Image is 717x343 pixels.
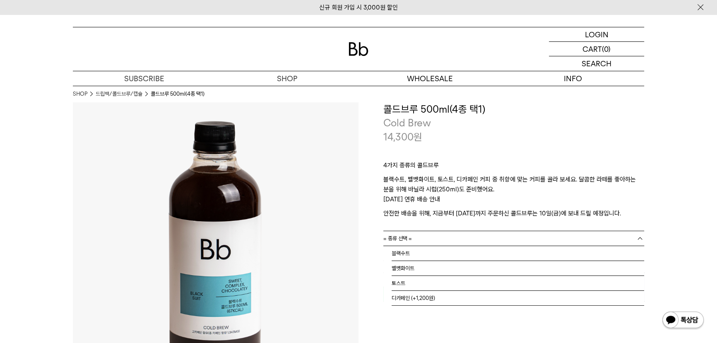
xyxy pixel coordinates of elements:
p: Cold Brew [383,116,644,130]
p: 블랙수트, 벨벳화이트, 토스트, 디카페인 커피 중 취향에 맞는 커피를 골라 보세요. 달콤한 라떼를 좋아하는 분을 위해 바닐라 시럽(250ml)도 준비했어요. [383,174,644,194]
p: [DATE] 연휴 배송 안내 [383,194,644,208]
a: LOGIN [549,27,644,42]
p: 14,300 [383,130,422,144]
a: SHOP [216,71,358,86]
li: 디카페인 (+1,200원) [392,291,644,306]
p: SEARCH [582,56,611,71]
a: 드립백/콜드브루/캡슐 [96,90,142,98]
p: 안전한 배송을 위해, 지금부터 [DATE]까지 주문하신 콜드브루는 10일(금)에 보내 드릴 예정입니다. [383,208,644,218]
li: 블랙수트 [392,246,644,261]
a: CART (0) [549,42,644,56]
p: WHOLESALE [358,71,501,86]
p: CART [582,42,602,56]
h3: 콜드브루 500ml(4종 택1) [383,102,644,116]
p: INFO [501,71,644,86]
span: = 종류 선택 = [383,231,412,246]
p: (0) [602,42,611,56]
a: 신규 회원 가입 시 3,000원 할인 [319,4,398,11]
p: 4가지 종류의 콜드브루 [383,160,644,174]
li: 토스트 [392,276,644,291]
img: 카카오톡 채널 1:1 채팅 버튼 [662,311,705,331]
span: 원 [414,131,422,143]
a: SUBSCRIBE [73,71,216,86]
a: SHOP [73,90,87,98]
li: 벨벳화이트 [392,261,644,276]
img: 로고 [349,42,368,56]
p: LOGIN [585,27,609,41]
li: 콜드브루 500ml(4종 택1) [151,90,205,98]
